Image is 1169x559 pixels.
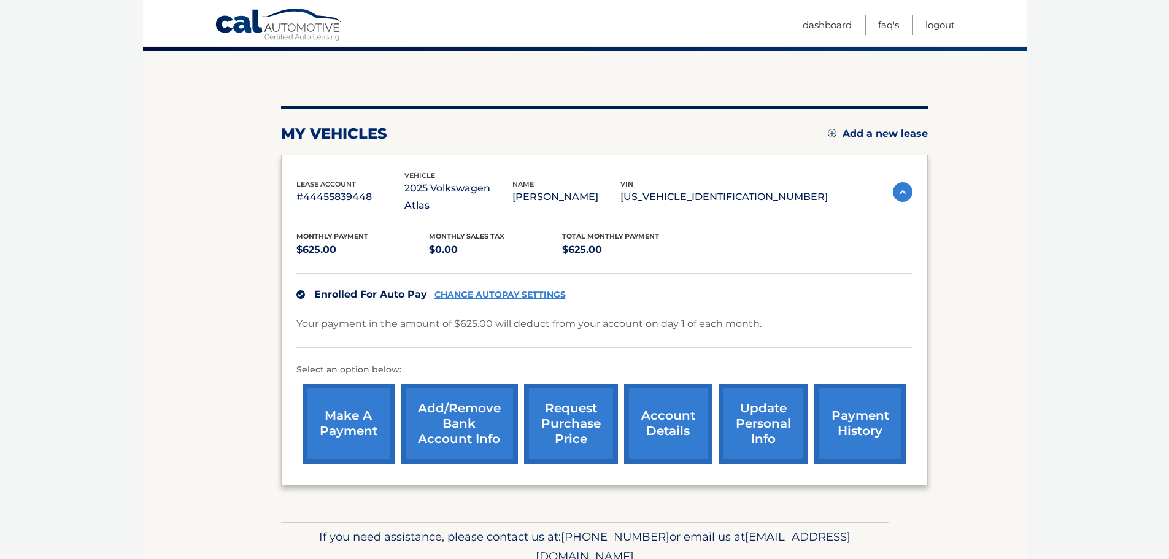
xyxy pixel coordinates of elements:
a: FAQ's [878,15,899,35]
p: 2025 Volkswagen Atlas [404,180,512,214]
h2: my vehicles [281,125,387,143]
p: $0.00 [429,241,562,258]
span: lease account [296,180,356,188]
p: Your payment in the amount of $625.00 will deduct from your account on day 1 of each month. [296,315,762,333]
a: payment history [814,384,906,464]
span: name [512,180,534,188]
span: [PHONE_NUMBER] [561,530,669,544]
a: Logout [925,15,955,35]
a: account details [624,384,712,464]
a: Cal Automotive [215,8,344,44]
a: Add a new lease [828,128,928,140]
p: $625.00 [562,241,695,258]
a: CHANGE AUTOPAY SETTINGS [434,290,566,300]
span: Monthly Payment [296,232,368,241]
p: [PERSON_NAME] [512,188,620,206]
span: vin [620,180,633,188]
img: check.svg [296,290,305,299]
p: #44455839448 [296,188,404,206]
p: Select an option below: [296,363,912,377]
img: accordion-active.svg [893,182,912,202]
span: Enrolled For Auto Pay [314,288,427,300]
span: Monthly sales Tax [429,232,504,241]
a: make a payment [303,384,395,464]
a: update personal info [719,384,808,464]
img: add.svg [828,129,836,137]
p: [US_VEHICLE_IDENTIFICATION_NUMBER] [620,188,828,206]
p: $625.00 [296,241,430,258]
a: request purchase price [524,384,618,464]
a: Add/Remove bank account info [401,384,518,464]
a: Dashboard [803,15,852,35]
span: Total Monthly Payment [562,232,659,241]
span: vehicle [404,171,435,180]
